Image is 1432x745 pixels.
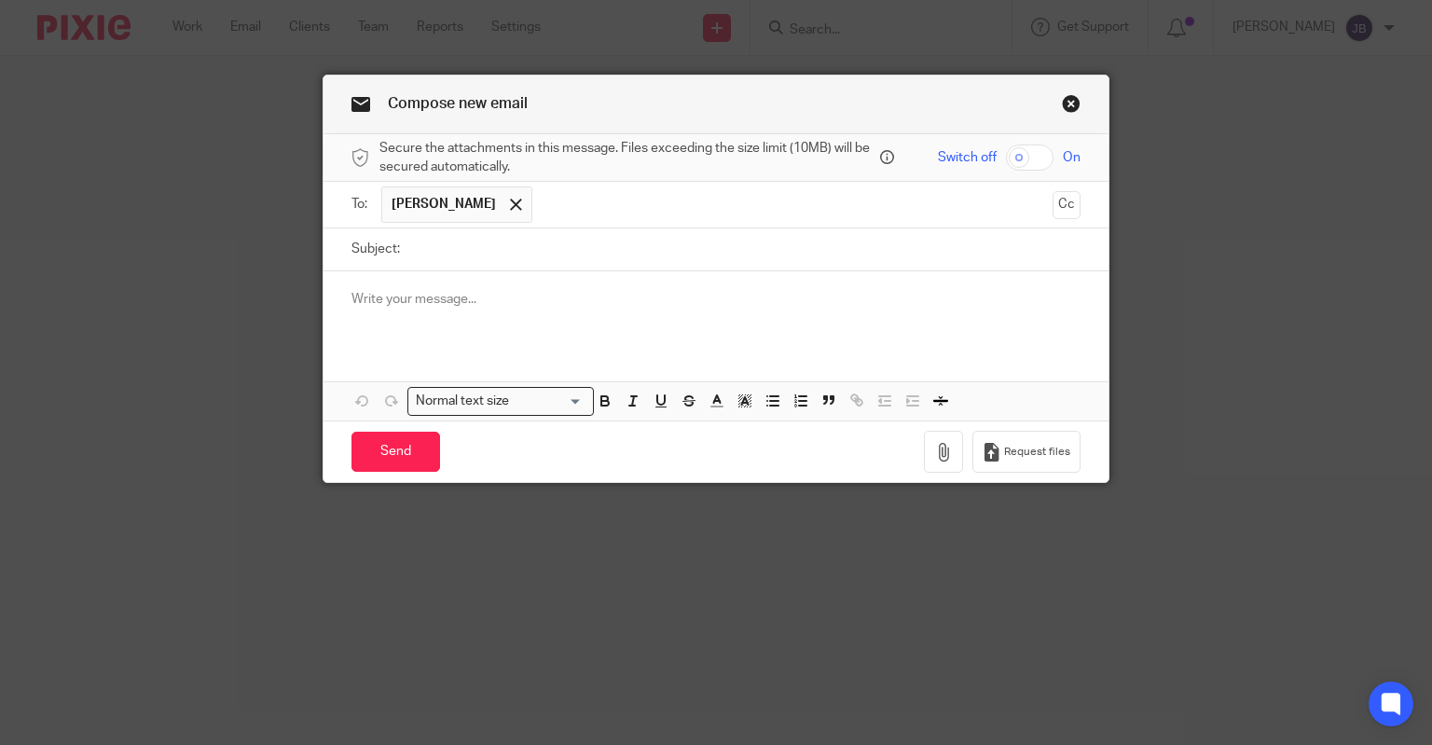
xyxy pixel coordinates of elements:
[351,195,372,214] label: To:
[407,387,594,416] div: Search for option
[351,432,440,472] input: Send
[412,392,514,411] span: Normal text size
[1062,94,1081,119] a: Close this dialog window
[1004,445,1070,460] span: Request files
[1063,148,1081,167] span: On
[392,195,496,214] span: [PERSON_NAME]
[351,240,400,258] label: Subject:
[1053,191,1081,219] button: Cc
[388,96,528,111] span: Compose new email
[379,139,875,177] span: Secure the attachments in this message. Files exceeding the size limit (10MB) will be secured aut...
[972,431,1081,473] button: Request files
[516,392,583,411] input: Search for option
[938,148,997,167] span: Switch off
